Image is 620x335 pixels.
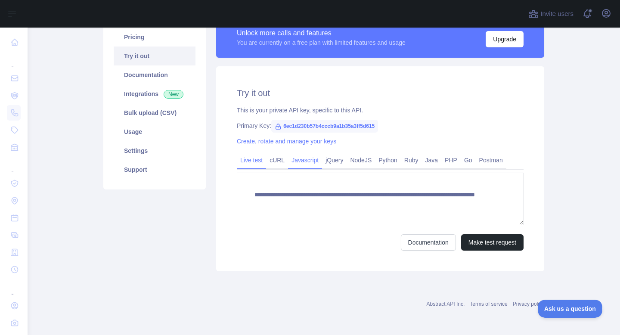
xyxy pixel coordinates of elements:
div: ... [7,279,21,296]
a: Terms of service [470,301,507,307]
button: Make test request [461,234,524,251]
a: NodeJS [347,153,375,167]
a: Integrations New [114,84,195,103]
div: You are currently on a free plan with limited features and usage [237,38,406,47]
span: 6ec1d230b57b4cccb9a1b35a3ff5d615 [271,120,378,133]
a: Go [461,153,476,167]
span: Invite users [540,9,573,19]
div: ... [7,157,21,174]
a: Pricing [114,28,195,47]
a: Live test [237,153,266,167]
a: Support [114,160,195,179]
h2: Try it out [237,87,524,99]
a: Ruby [401,153,422,167]
button: Invite users [527,7,575,21]
a: Settings [114,141,195,160]
button: Upgrade [486,31,524,47]
a: Privacy policy [513,301,544,307]
div: Unlock more calls and features [237,28,406,38]
span: New [164,90,183,99]
a: Python [375,153,401,167]
a: PHP [441,153,461,167]
a: Create, rotate and manage your keys [237,138,336,145]
a: Postman [476,153,506,167]
a: Bulk upload (CSV) [114,103,195,122]
div: Primary Key: [237,121,524,130]
a: Try it out [114,47,195,65]
a: Usage [114,122,195,141]
a: Documentation [114,65,195,84]
a: Java [422,153,442,167]
a: jQuery [322,153,347,167]
a: cURL [266,153,288,167]
a: Documentation [401,234,456,251]
div: ... [7,52,21,69]
a: Javascript [288,153,322,167]
a: Abstract API Inc. [427,301,465,307]
div: This is your private API key, specific to this API. [237,106,524,115]
iframe: Toggle Customer Support [538,300,603,318]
